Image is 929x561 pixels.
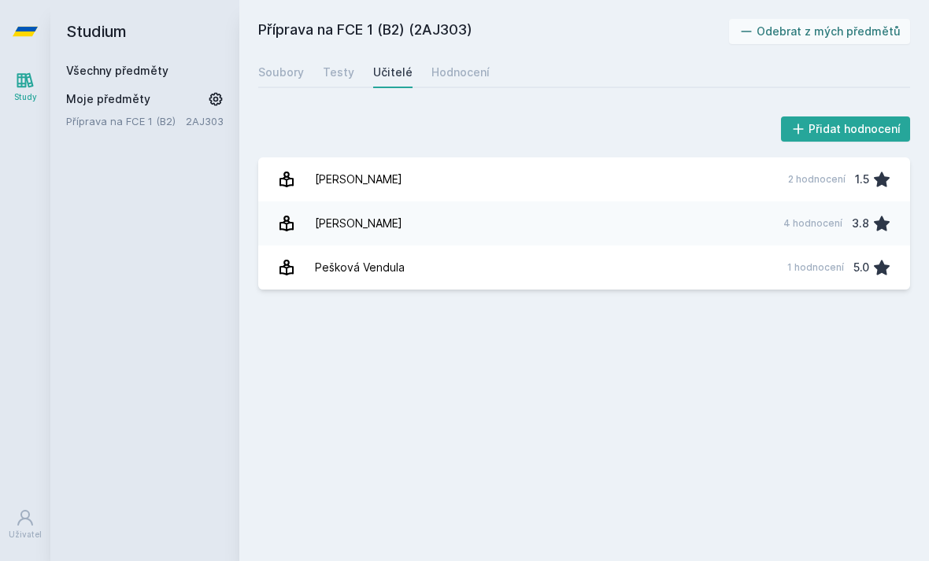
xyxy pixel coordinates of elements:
[3,500,47,548] a: Uživatel
[186,115,224,127] a: 2AJ303
[853,252,869,283] div: 5.0
[258,65,304,80] div: Soubory
[258,245,910,290] a: Pešková Vendula 1 hodnocení 5.0
[9,529,42,541] div: Uživatel
[852,208,869,239] div: 3.8
[14,91,37,103] div: Study
[323,57,354,88] a: Testy
[431,57,490,88] a: Hodnocení
[315,164,402,195] div: [PERSON_NAME]
[787,261,844,274] div: 1 hodnocení
[315,208,402,239] div: [PERSON_NAME]
[781,116,911,142] button: Přidat hodnocení
[323,65,354,80] div: Testy
[66,64,168,77] a: Všechny předměty
[258,19,729,44] h2: Příprava na FCE 1 (B2) (2AJ303)
[783,217,842,230] div: 4 hodnocení
[3,63,47,111] a: Study
[431,65,490,80] div: Hodnocení
[729,19,911,44] button: Odebrat z mých předmětů
[373,65,413,80] div: Učitelé
[258,157,910,201] a: [PERSON_NAME] 2 hodnocení 1.5
[788,173,846,186] div: 2 hodnocení
[258,57,304,88] a: Soubory
[855,164,869,195] div: 1.5
[66,113,186,129] a: Příprava na FCE 1 (B2)
[373,57,413,88] a: Učitelé
[315,252,405,283] div: Pešková Vendula
[258,201,910,245] a: [PERSON_NAME] 4 hodnocení 3.8
[66,91,150,107] span: Moje předměty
